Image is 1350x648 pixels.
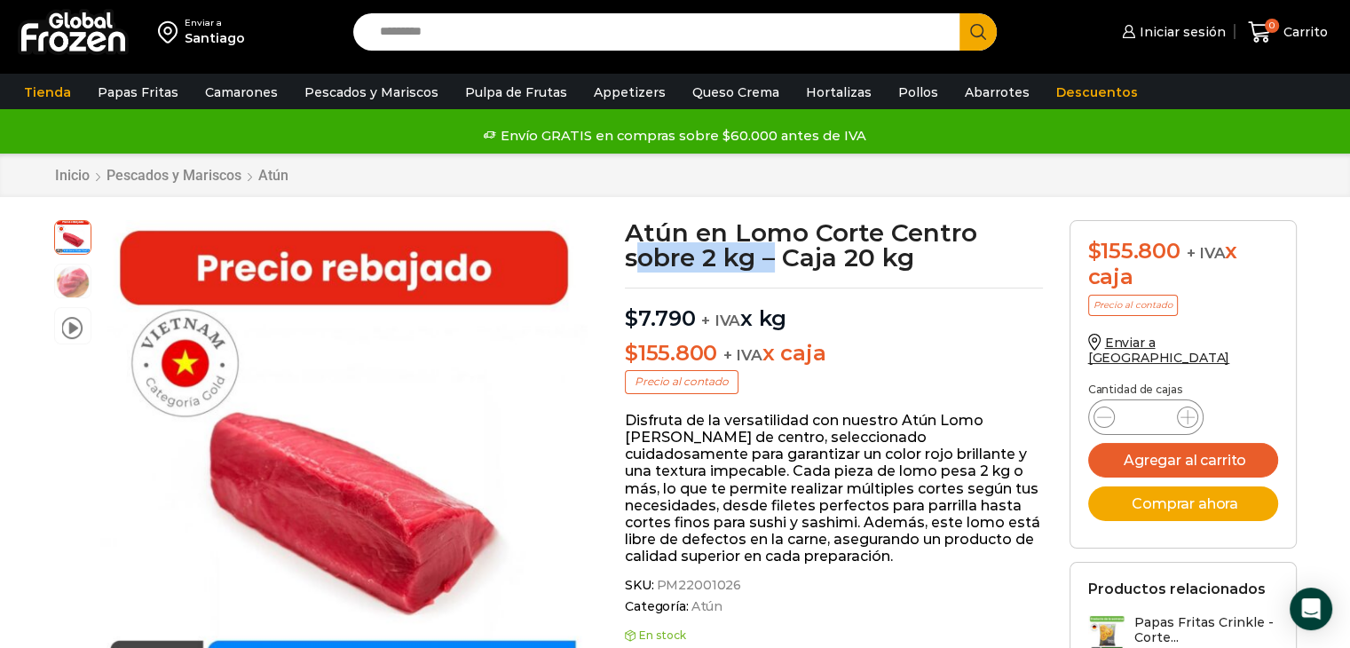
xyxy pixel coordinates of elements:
[1088,581,1266,597] h2: Productos relacionados
[1129,405,1163,430] input: Product quantity
[296,75,447,109] a: Pescados y Mariscos
[1088,443,1278,478] button: Agregar al carrito
[1088,335,1230,366] a: Enviar a [GEOGRAPHIC_DATA]
[89,75,187,109] a: Papas Fritas
[625,220,1043,270] h1: Atún en Lomo Corte Centro sobre 2 kg – Caja 20 kg
[956,75,1038,109] a: Abarrotes
[196,75,287,109] a: Camarones
[585,75,675,109] a: Appetizers
[1186,244,1225,262] span: + IVA
[625,629,1043,642] p: En stock
[625,370,738,393] p: Precio al contado
[456,75,576,109] a: Pulpa de Frutas
[1088,295,1178,316] p: Precio al contado
[1279,23,1328,41] span: Carrito
[55,265,91,300] span: atun-lomo-corte
[625,412,1043,565] p: Disfruta de la versatilidad con nuestro Atún Lomo [PERSON_NAME] de centro, seleccionado cuidadosa...
[689,599,722,614] a: Atún
[723,346,762,364] span: + IVA
[1117,14,1226,50] a: Iniciar sesión
[1088,383,1278,396] p: Cantidad de cajas
[959,13,997,51] button: Search button
[797,75,880,109] a: Hortalizas
[889,75,947,109] a: Pollos
[55,218,91,254] span: atun corte centro
[625,341,1043,367] p: x caja
[1265,19,1279,33] span: 0
[54,167,91,184] a: Inicio
[683,75,788,109] a: Queso Crema
[625,340,717,366] bdi: 155.800
[1047,75,1147,109] a: Descuentos
[1134,615,1278,645] h3: Papas Fritas Crinkle - Corte...
[54,167,289,184] nav: Breadcrumb
[1290,588,1332,630] div: Open Intercom Messenger
[158,17,185,47] img: address-field-icon.svg
[257,167,289,184] a: Atún
[625,340,638,366] span: $
[1135,23,1226,41] span: Iniciar sesión
[15,75,80,109] a: Tienda
[185,29,245,47] div: Santiago
[653,578,741,593] span: PM22001026
[625,578,1043,593] span: SKU:
[185,17,245,29] div: Enviar a
[1088,239,1278,290] div: x caja
[625,599,1043,614] span: Categoría:
[106,167,242,184] a: Pescados y Mariscos
[1088,486,1278,521] button: Comprar ahora
[1243,12,1332,53] a: 0 Carrito
[701,312,740,329] span: + IVA
[625,305,638,331] span: $
[625,305,696,331] bdi: 7.790
[1088,238,1101,264] span: $
[625,288,1043,332] p: x kg
[1088,238,1180,264] bdi: 155.800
